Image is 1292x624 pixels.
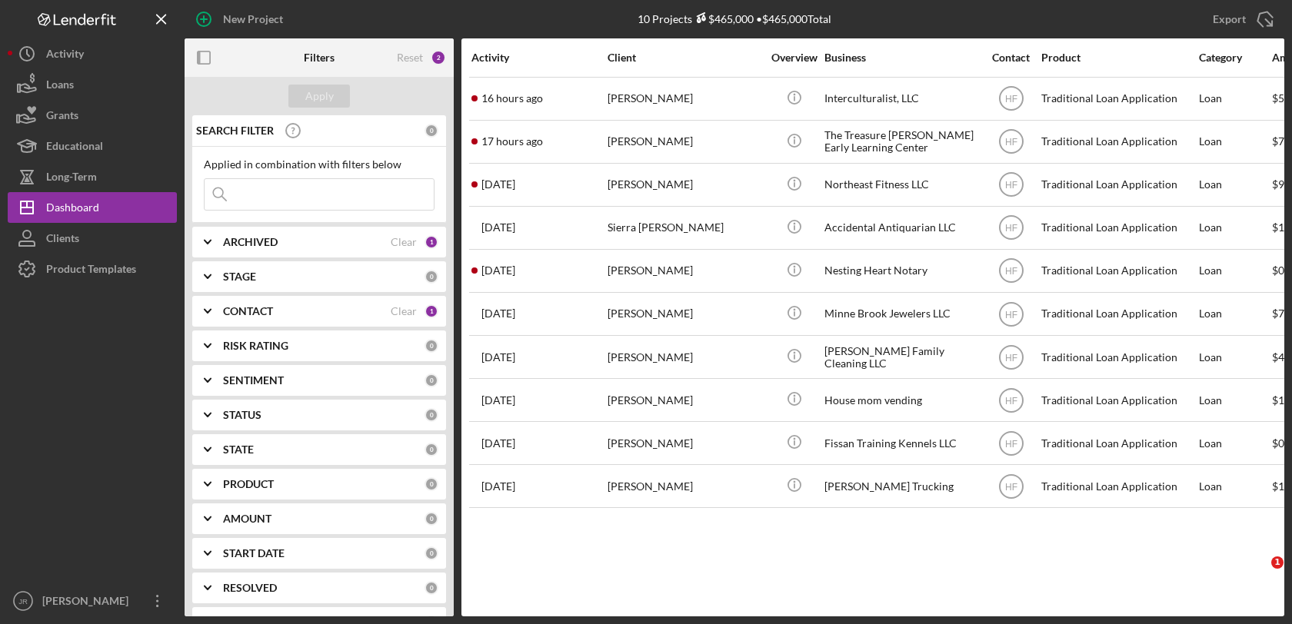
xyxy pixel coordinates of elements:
[223,443,254,456] b: STATE
[481,351,515,363] time: 2025-09-12 18:30
[1199,423,1270,463] div: Loan
[304,51,335,64] b: Filters
[824,423,978,463] div: Fissan Training Kennels LLC
[196,124,274,137] b: SEARCH FILTER
[1005,223,1017,234] text: HF
[425,339,438,353] div: 0
[1005,180,1017,191] text: HF
[1199,78,1270,119] div: Loan
[8,131,177,161] button: Educational
[223,305,273,317] b: CONTACT
[425,443,438,456] div: 0
[1041,251,1195,291] div: Traditional Loan Application
[1041,466,1195,506] div: Traditional Loan Application
[1041,337,1195,377] div: Traditional Loan Application
[431,50,446,65] div: 2
[46,192,99,227] div: Dashboard
[18,597,28,606] text: JR
[1272,436,1284,450] span: $0
[1199,466,1270,506] div: Loan
[391,305,417,317] div: Clear
[223,236,278,248] b: ARCHIVED
[1240,556,1277,593] iframe: Intercom live chat
[481,394,515,407] time: 2025-09-11 22:37
[824,164,978,205] div: Northeast Fitness LLC
[8,223,177,254] button: Clients
[1199,121,1270,162] div: Loan
[8,192,177,223] button: Dashboard
[391,236,417,248] div: Clear
[425,270,438,284] div: 0
[8,69,177,100] button: Loans
[1041,207,1195,248] div: Traditional Loan Application
[223,513,271,525] b: AMOUNT
[425,512,438,526] div: 0
[425,477,438,491] div: 0
[1199,251,1270,291] div: Loan
[608,207,761,248] div: Sierra [PERSON_NAME]
[8,161,177,192] button: Long-Term
[608,466,761,506] div: [PERSON_NAME]
[288,85,350,108] button: Apply
[1041,380,1195,420] div: Traditional Loan Application
[425,581,438,595] div: 0
[608,337,761,377] div: [PERSON_NAME]
[1005,309,1017,320] text: HF
[982,51,1040,64] div: Contact
[46,69,74,104] div: Loans
[481,480,515,493] time: 2025-07-17 19:59
[223,340,288,352] b: RISK RATING
[397,51,423,64] div: Reset
[608,78,761,119] div: [PERSON_NAME]
[1005,94,1017,105] text: HF
[223,409,261,421] b: STATUS
[481,135,543,148] time: 2025-10-01 20:28
[608,423,761,463] div: [PERSON_NAME]
[824,51,978,64] div: Business
[1199,164,1270,205] div: Loan
[1005,395,1017,406] text: HF
[481,307,515,320] time: 2025-09-18 18:11
[1005,438,1017,449] text: HF
[8,586,177,616] button: JR[PERSON_NAME]
[481,221,515,234] time: 2025-09-19 16:58
[481,178,515,191] time: 2025-09-25 19:16
[1272,264,1284,277] span: $0
[638,12,831,25] div: 10 Projects • $465,000 Total
[223,478,274,490] b: PRODUCT
[223,4,283,35] div: New Project
[185,4,298,35] button: New Project
[1213,4,1246,35] div: Export
[481,92,543,105] time: 2025-10-01 21:34
[608,164,761,205] div: [PERSON_NAME]
[425,124,438,138] div: 0
[8,100,177,131] button: Grants
[425,546,438,560] div: 0
[824,78,978,119] div: Interculturalist, LLC
[1199,337,1270,377] div: Loan
[1197,4,1284,35] button: Export
[425,373,438,387] div: 0
[765,51,823,64] div: Overview
[824,337,978,377] div: [PERSON_NAME] Family Cleaning LLC
[1005,266,1017,277] text: HF
[425,304,438,318] div: 1
[223,271,256,283] b: STAGE
[824,207,978,248] div: Accidental Antiquarian LLC
[824,466,978,506] div: [PERSON_NAME] Trucking
[8,38,177,69] button: Activity
[1041,78,1195,119] div: Traditional Loan Application
[1041,121,1195,162] div: Traditional Loan Application
[1199,380,1270,420] div: Loan
[824,294,978,334] div: Minne Brook Jewelers LLC
[1271,556,1284,569] span: 1
[692,12,754,25] div: $465,000
[46,223,79,257] div: Clients
[608,380,761,420] div: [PERSON_NAME]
